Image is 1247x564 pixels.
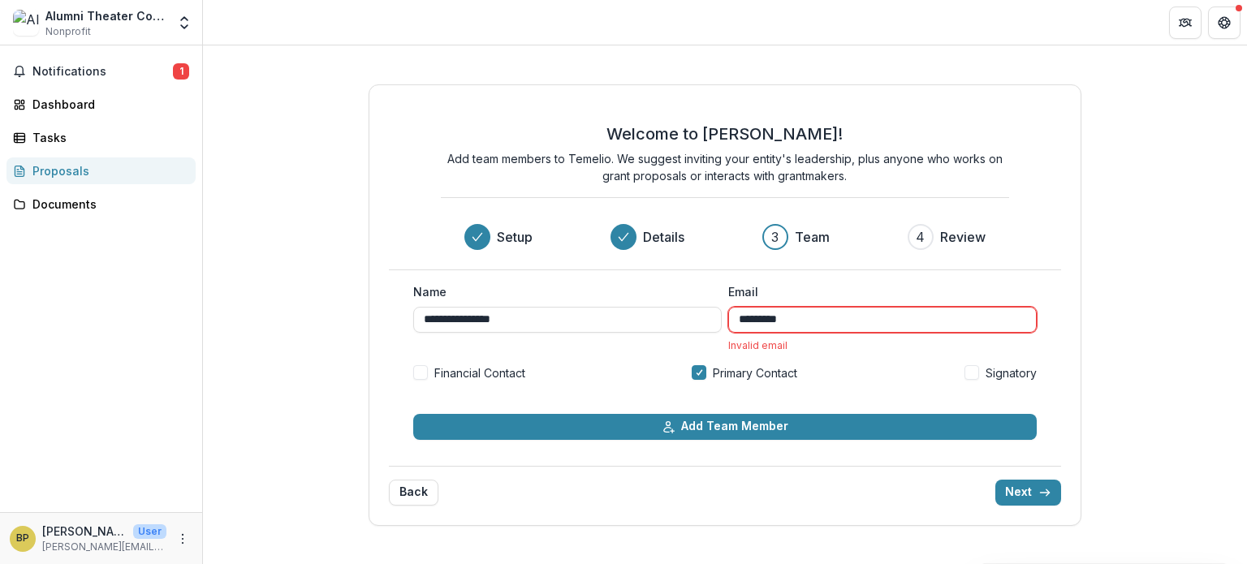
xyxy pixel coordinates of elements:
div: Bridgette Perdue [16,533,29,544]
button: Get Help [1208,6,1241,39]
button: Open entity switcher [173,6,196,39]
h3: Setup [497,227,533,247]
h3: Team [795,227,830,247]
div: Progress [464,224,986,250]
div: Alumni Theater Company [45,7,166,24]
a: Documents [6,191,196,217]
div: Documents [32,196,183,213]
label: Name [413,283,712,300]
span: Primary Contact [713,364,797,381]
span: Notifications [32,65,173,79]
label: Email [728,283,1027,300]
a: Tasks [6,124,196,151]
div: Tasks [32,129,183,146]
a: Dashboard [6,91,196,118]
button: More [173,529,192,549]
span: Financial Contact [434,364,525,381]
div: 3 [771,227,779,247]
h3: Review [940,227,986,247]
div: 4 [916,227,925,247]
img: Alumni Theater Company [13,10,39,36]
p: [PERSON_NAME] [42,523,127,540]
div: Invalid email [728,339,1037,351]
button: Back [389,480,438,506]
p: [PERSON_NAME][EMAIL_ADDRESS][DOMAIN_NAME] [42,540,166,554]
span: Nonprofit [45,24,91,39]
h3: Details [643,227,684,247]
div: Proposals [32,162,183,179]
p: User [133,524,166,539]
button: Add Team Member [413,414,1037,440]
span: Signatory [986,364,1037,381]
div: Dashboard [32,96,183,113]
span: 1 [173,63,189,80]
button: Notifications1 [6,58,196,84]
button: Next [995,480,1061,506]
a: Proposals [6,157,196,184]
button: Partners [1169,6,1202,39]
p: Add team members to Temelio. We suggest inviting your entity's leadership, plus anyone who works ... [441,150,1009,184]
h2: Welcome to [PERSON_NAME]! [606,124,843,144]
